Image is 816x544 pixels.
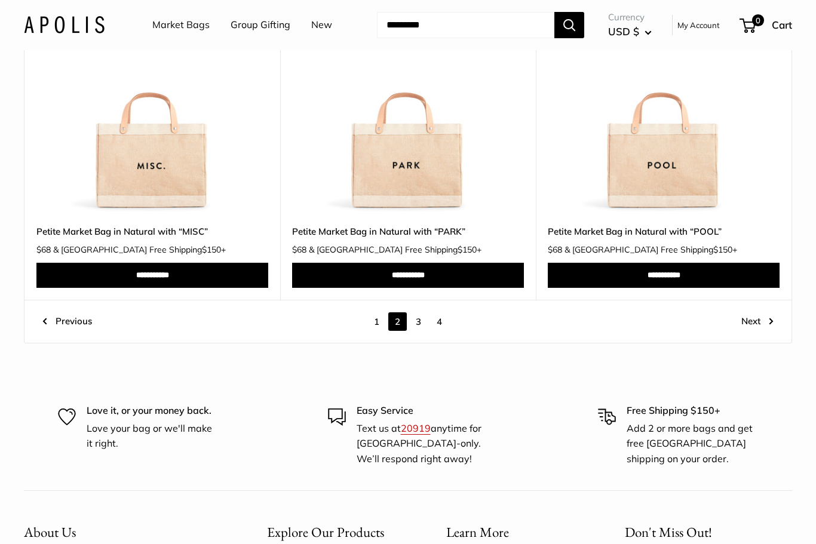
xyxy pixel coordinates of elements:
[713,244,732,255] span: $150
[409,312,428,331] a: 3
[10,499,128,534] iframe: Sign Up via Text for Offers
[36,244,51,255] span: $68
[267,523,384,541] span: Explore Our Products
[152,16,210,34] a: Market Bags
[311,16,332,34] a: New
[554,12,584,38] button: Search
[87,421,219,451] p: Love your bag or we'll make it right.
[357,421,489,467] p: Text us at anytime for [GEOGRAPHIC_DATA]-only. We’ll respond right away!
[608,9,652,26] span: Currency
[772,19,792,31] span: Cart
[625,521,792,544] p: Don't Miss Out!
[548,225,780,238] a: Petite Market Bag in Natural with “POOL”
[36,225,268,238] a: Petite Market Bag in Natural with “MISC”
[267,521,404,544] button: Explore Our Products
[430,312,449,331] a: 4
[608,25,639,38] span: USD $
[377,12,554,38] input: Search...
[741,312,774,331] a: Next
[677,18,720,32] a: My Account
[388,312,407,331] span: 2
[627,403,759,419] p: Free Shipping $150+
[42,312,92,331] a: Previous
[741,16,792,35] a: 0 Cart
[292,225,524,238] a: Petite Market Bag in Natural with “PARK”
[357,403,489,419] p: Easy Service
[367,312,386,331] a: 1
[565,245,737,254] span: & [GEOGRAPHIC_DATA] Free Shipping +
[53,245,226,254] span: & [GEOGRAPHIC_DATA] Free Shipping +
[446,521,584,544] button: Learn More
[87,403,219,419] p: Love it, or your money back.
[24,16,105,33] img: Apolis
[202,244,221,255] span: $150
[627,421,759,467] p: Add 2 or more bags and get free [GEOGRAPHIC_DATA] shipping on your order.
[292,244,306,255] span: $68
[231,16,290,34] a: Group Gifting
[446,523,509,541] span: Learn More
[401,422,431,434] a: 20919
[548,244,562,255] span: $68
[458,244,477,255] span: $150
[309,245,481,254] span: & [GEOGRAPHIC_DATA] Free Shipping +
[752,14,764,26] span: 0
[608,22,652,41] button: USD $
